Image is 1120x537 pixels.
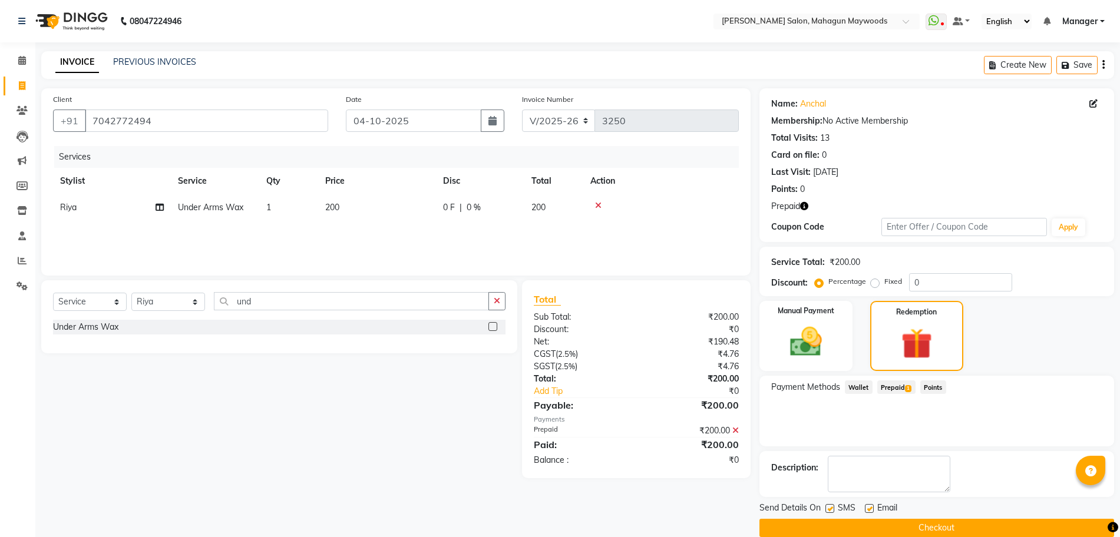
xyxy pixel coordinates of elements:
th: Price [318,168,436,194]
span: CGST [534,349,556,359]
span: Total [534,293,561,306]
div: ₹200.00 [636,311,748,323]
div: Net: [525,336,636,348]
span: 0 % [467,201,481,214]
div: ₹200.00 [636,437,748,452]
div: Membership: [771,115,822,127]
div: Services [54,146,748,168]
div: Coupon Code [771,221,881,233]
div: ₹0 [655,385,748,397]
span: Manager [1062,15,1098,28]
div: Card on file: [771,149,820,161]
span: 2.5% [557,362,575,371]
span: Send Details On [759,502,821,516]
span: 0 F [443,201,455,214]
input: Enter Offer / Coupon Code [881,218,1047,236]
div: ( ) [525,348,636,360]
div: ( ) [525,360,636,373]
button: Save [1056,56,1098,74]
div: Service Total: [771,256,825,268]
div: Points: [771,183,798,195]
div: ₹200.00 [636,373,748,385]
div: Under Arms Wax [53,321,118,333]
label: Invoice Number [522,94,573,105]
div: ₹200.00 [636,398,748,412]
span: Prepaid [877,380,916,394]
div: Name: [771,98,798,110]
div: ₹190.48 [636,336,748,348]
a: PREVIOUS INVOICES [113,57,196,67]
div: ₹4.76 [636,360,748,373]
label: Manual Payment [778,306,834,316]
div: No Active Membership [771,115,1102,127]
a: Anchal [800,98,826,110]
input: Search or Scan [214,292,489,310]
div: Sub Total: [525,311,636,323]
span: Payment Methods [771,381,840,393]
div: ₹200.00 [636,425,748,437]
div: Discount: [525,323,636,336]
div: ₹0 [636,454,748,466]
span: 200 [531,202,546,213]
div: ₹4.76 [636,348,748,360]
div: Last Visit: [771,166,811,178]
div: 13 [820,132,830,144]
div: ₹200.00 [830,256,860,268]
div: Total Visits: [771,132,818,144]
img: logo [30,5,111,38]
div: 0 [800,183,805,195]
div: [DATE] [813,166,838,178]
div: Discount: [771,277,808,289]
th: Qty [259,168,318,194]
img: _cash.svg [780,323,832,360]
div: Balance : [525,454,636,466]
span: Under Arms Wax [178,202,243,213]
span: 1 [266,202,271,213]
span: | [460,201,462,214]
span: Wallet [845,380,873,394]
button: Checkout [759,519,1114,537]
input: Search by Name/Mobile/Email/Code [85,110,328,132]
th: Action [583,168,739,194]
div: Payments [534,415,739,425]
button: Create New [984,56,1052,74]
label: Redemption [896,307,937,317]
th: Stylist [53,168,171,194]
a: INVOICE [55,52,99,73]
div: Paid: [525,437,636,452]
div: Description: [771,462,818,474]
button: +91 [53,110,86,132]
span: 200 [325,202,339,213]
div: Prepaid [525,425,636,437]
label: Date [346,94,362,105]
span: Points [920,380,946,394]
th: Service [171,168,259,194]
img: _gift.svg [891,324,941,363]
label: Percentage [828,276,866,287]
span: SGST [534,361,555,372]
div: Payable: [525,398,636,412]
span: 2.5% [558,349,576,359]
b: 08047224946 [130,5,181,38]
span: Prepaid [771,200,800,213]
label: Client [53,94,72,105]
div: 0 [822,149,827,161]
span: Email [877,502,897,516]
div: Total: [525,373,636,385]
span: SMS [838,502,855,516]
span: Riya [60,202,77,213]
a: Add Tip [525,385,655,397]
label: Fixed [884,276,902,287]
span: 1 [905,385,911,392]
th: Total [524,168,583,194]
th: Disc [436,168,524,194]
button: Apply [1052,218,1085,236]
div: ₹0 [636,323,748,336]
